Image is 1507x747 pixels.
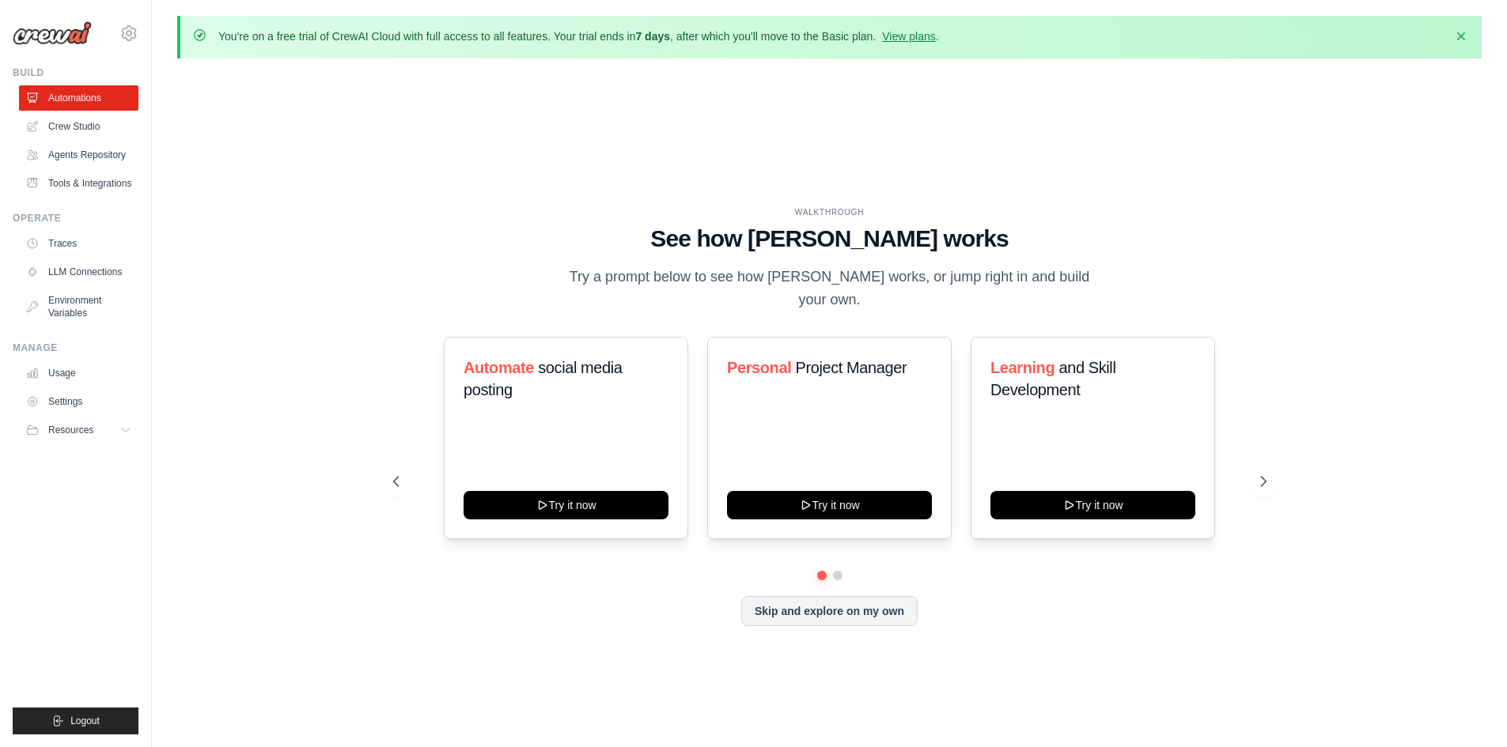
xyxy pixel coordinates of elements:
[19,288,138,326] a: Environment Variables
[464,491,668,519] button: Try it now
[19,171,138,196] a: Tools & Integrations
[19,142,138,168] a: Agents Repository
[19,360,138,386] a: Usage
[393,206,1267,218] div: WALKTHROUGH
[19,85,138,111] a: Automations
[19,114,138,139] a: Crew Studio
[70,715,100,727] span: Logout
[19,259,138,285] a: LLM Connections
[19,389,138,414] a: Settings
[393,224,1267,253] h1: See how [PERSON_NAME] works
[13,66,138,79] div: Build
[19,417,138,443] button: Resources
[464,359,623,398] span: social media posting
[13,341,138,354] div: Manage
[48,424,93,436] span: Resources
[218,28,939,44] p: You're on a free trial of CrewAI Cloud with full access to all features. Your trial ends in , aft...
[13,707,138,734] button: Logout
[464,359,534,376] span: Automate
[19,231,138,256] a: Traces
[727,491,932,519] button: Try it now
[741,596,918,626] button: Skip and explore on my own
[795,359,907,376] span: Project Manager
[990,359,1055,376] span: Learning
[635,30,670,43] strong: 7 days
[13,21,92,45] img: Logo
[727,359,791,376] span: Personal
[13,212,138,224] div: Operate
[882,30,935,43] a: View plans
[564,266,1096,312] p: Try a prompt below to see how [PERSON_NAME] works, or jump right in and build your own.
[990,491,1195,519] button: Try it now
